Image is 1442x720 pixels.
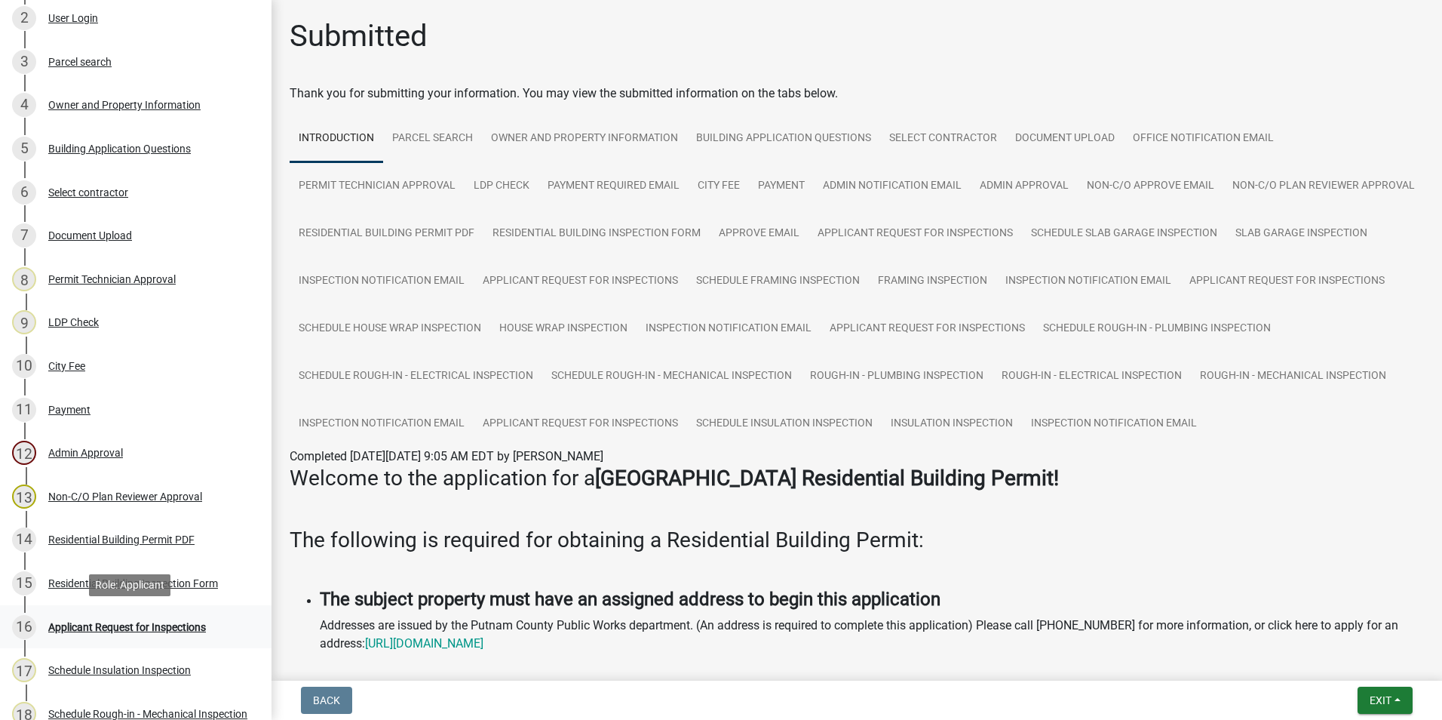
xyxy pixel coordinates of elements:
a: Select contractor [880,115,1006,163]
a: Applicant Request for Inspections [821,305,1034,353]
div: 9 [12,310,36,334]
h3: The following is required for obtaining a Residential Building Permit: [290,528,1424,553]
a: Document Upload [1006,115,1124,163]
div: 4 [12,93,36,117]
span: Exit [1370,694,1391,706]
a: Building Application Questions [687,115,880,163]
button: Exit [1358,687,1413,714]
a: Owner and Property Information [482,115,687,163]
a: LDP Check [465,162,538,211]
a: Parcel search [383,115,482,163]
div: 16 [12,615,36,639]
a: Applicant Request for Inspections [1180,257,1394,306]
div: Building Application Questions [48,143,191,154]
div: Residential Building Permit PDF [48,534,195,545]
p: Addresses are issued by the Putnam County Public Works department. (An address is required to com... [320,617,1424,653]
strong: The subject property must have an assigned address to begin this application [320,589,940,610]
div: Residential Building Inspection Form [48,578,218,589]
a: Slab Garage Inspection [1226,210,1376,258]
div: Owner and Property Information [48,100,201,110]
a: Approve Email [710,210,808,258]
a: Schedule Slab Garage Inspection [1022,210,1226,258]
a: Inspection Notification Email [637,305,821,353]
div: Permit Technician Approval [48,274,176,285]
a: City Fee [689,162,749,211]
a: Schedule Framing Inspection [687,257,869,306]
div: 17 [12,658,36,682]
a: Non-C/O Plan Reviewer Approval [1223,162,1424,211]
div: Role: Applicant [89,574,170,596]
a: Insulation Inspection [882,400,1022,448]
div: 12 [12,441,36,465]
a: Schedule Rough-in - Plumbing Inspection [1034,305,1280,353]
a: Schedule Insulation Inspection [687,400,882,448]
div: 10 [12,354,36,378]
a: Framing Inspection [869,257,996,306]
div: 6 [12,180,36,205]
a: Office Notification Email [1124,115,1283,163]
div: Applicant Request for Inspections [48,622,206,632]
a: Admin Notification Email [814,162,971,211]
div: 13 [12,485,36,509]
div: User Login [48,13,98,23]
a: House Wrap Inspection [490,305,637,353]
a: Schedule Rough-in - Electrical Inspection [290,352,542,401]
a: Permit Technician Approval [290,162,465,211]
div: LDP Check [48,317,99,328]
a: Applicant Request for Inspections [808,210,1022,258]
div: Non-C/O Plan Reviewer Approval [48,491,202,502]
div: 5 [12,137,36,161]
div: Admin Approval [48,448,123,458]
div: Document Upload [48,230,132,241]
a: Rough-in - Electrical Inspection [993,352,1191,401]
a: Schedule Rough-in - Mechanical Inspection [542,352,801,401]
div: 3 [12,50,36,74]
a: Inspection Notification Email [290,257,474,306]
span: Completed [DATE][DATE] 9:05 AM EDT by [PERSON_NAME] [290,449,603,463]
div: Payment [48,405,91,415]
div: Parcel search [48,57,112,67]
a: Inspection Notification Email [290,400,474,448]
span: Back [313,694,340,706]
div: 2 [12,6,36,30]
a: Payment Required Email [538,162,689,211]
h1: Submitted [290,18,428,54]
a: Applicant Request for Inspections [474,257,687,306]
div: Schedule Rough-in - Mechanical Inspection [48,709,247,719]
a: Rough-in - Mechanical Inspection [1191,352,1395,401]
a: Inspection Notification Email [1022,400,1206,448]
a: Admin Approval [971,162,1078,211]
a: Schedule House Wrap Inspection [290,305,490,353]
div: Schedule Insulation Inspection [48,665,191,675]
button: Back [301,687,352,714]
div: City Fee [48,361,85,371]
div: 14 [12,528,36,552]
a: Applicant Request for Inspections [474,400,687,448]
a: Rough-in - Plumbing Inspection [801,352,993,401]
div: 15 [12,571,36,595]
a: Non-C/O Approve Email [1078,162,1223,211]
h3: Welcome to the application for a [290,466,1424,491]
div: Select contractor [48,187,128,198]
a: Introduction [290,115,383,163]
a: [URL][DOMAIN_NAME] [365,636,483,651]
a: Payment [749,162,814,211]
div: 11 [12,398,36,422]
a: Residential Building Permit PDF [290,210,483,258]
strong: [GEOGRAPHIC_DATA] Residential Building Permit! [595,466,1059,491]
div: 8 [12,267,36,291]
a: Residential Building Inspection Form [483,210,710,258]
div: Thank you for submitting your information. You may view the submitted information on the tabs below. [290,85,1424,103]
a: Inspection Notification Email [996,257,1180,306]
div: 7 [12,223,36,248]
